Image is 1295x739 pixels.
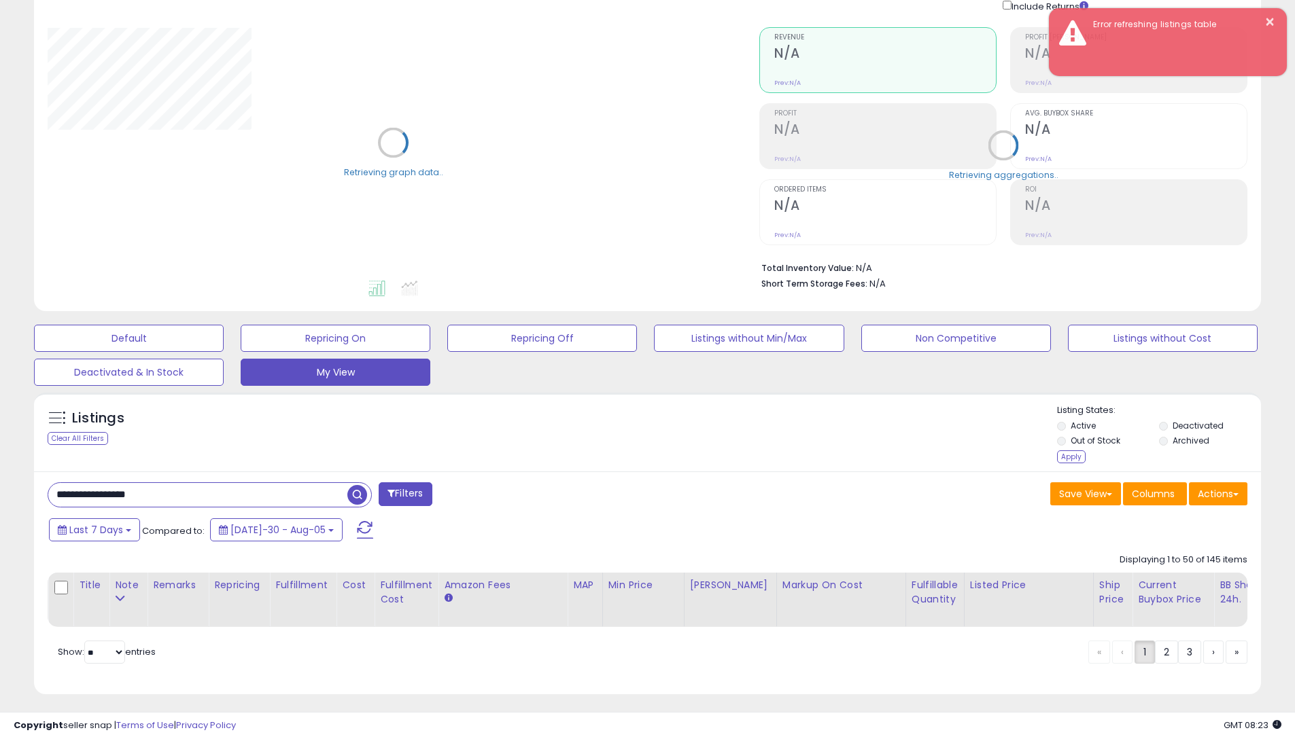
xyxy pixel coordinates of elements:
div: Repricing [214,578,264,592]
a: 1 [1135,641,1155,664]
button: Columns [1123,482,1187,505]
span: Columns [1132,487,1175,501]
button: Filters [379,482,432,506]
label: Active [1071,420,1096,431]
button: Last 7 Days [49,518,140,541]
div: Remarks [153,578,203,592]
span: › [1212,645,1215,659]
a: Terms of Use [116,719,174,732]
div: seller snap | | [14,719,236,732]
div: Note [115,578,141,592]
div: Retrieving graph data.. [344,166,443,178]
div: Error refreshing listings table [1083,18,1277,31]
button: Save View [1050,482,1121,505]
div: Current Buybox Price [1138,578,1208,607]
a: Privacy Policy [176,719,236,732]
div: Clear All Filters [48,432,108,445]
button: [DATE]-30 - Aug-05 [210,518,343,541]
div: Displaying 1 to 50 of 145 items [1120,554,1247,566]
span: Last 7 Days [69,523,123,537]
div: Fulfillment Cost [380,578,432,607]
div: Amazon Fees [444,578,562,592]
label: Out of Stock [1071,435,1120,446]
div: Retrieving aggregations.. [949,168,1058,181]
button: Default [34,325,224,352]
small: Amazon Fees. [444,592,452,605]
button: Repricing Off [447,325,637,352]
button: Listings without Min/Max [654,325,844,352]
a: 3 [1178,641,1201,664]
div: Apply [1057,450,1086,463]
button: Deactivated & In Stock [34,359,224,386]
span: Compared to: [142,524,205,537]
span: [DATE]-30 - Aug-05 [230,523,326,537]
h5: Listings [72,409,124,428]
a: 2 [1155,641,1178,664]
th: CSV column name: cust_attr_1_Remarks [148,573,209,627]
label: Deactivated [1173,420,1224,431]
strong: Copyright [14,719,63,732]
div: Fulfillable Quantity [912,578,959,607]
button: Actions [1189,482,1247,505]
label: Archived [1173,435,1209,446]
div: Title [79,578,103,592]
div: Ship Price [1099,578,1126,607]
span: 2025-08-13 08:23 GMT [1224,719,1281,732]
div: BB Share 24h. [1220,578,1269,607]
div: Cost [342,578,368,592]
button: Listings without Cost [1068,325,1258,352]
button: Non Competitive [861,325,1051,352]
button: × [1264,14,1275,31]
div: Fulfillment [275,578,330,592]
span: Show: entries [58,645,156,658]
div: [PERSON_NAME] [690,578,771,592]
button: My View [241,359,430,386]
div: Min Price [608,578,678,592]
div: Markup on Cost [782,578,900,592]
th: The percentage added to the cost of goods (COGS) that forms the calculator for Min & Max prices. [776,573,905,627]
div: Listed Price [970,578,1088,592]
span: » [1234,645,1239,659]
button: Repricing On [241,325,430,352]
p: Listing States: [1057,404,1261,417]
div: MAP [573,578,596,592]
